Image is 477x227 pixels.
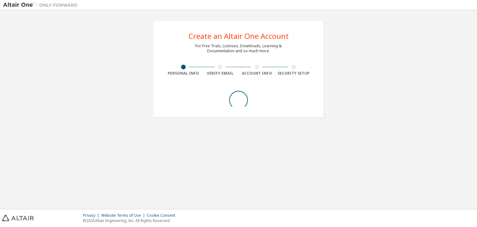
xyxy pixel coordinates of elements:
[83,213,101,218] div: Privacy
[101,213,147,218] div: Website Terms of Use
[83,218,179,223] p: © 2025 Altair Engineering, Inc. All Rights Reserved.
[238,71,275,76] div: Account Info
[2,215,34,221] img: altair_logo.svg
[195,44,282,53] div: For Free Trials, Licenses, Downloads, Learning & Documentation and so much more.
[165,71,202,76] div: Personal Info
[3,2,81,8] img: Altair One
[189,32,289,40] div: Create an Altair One Account
[147,213,179,218] div: Cookie Consent
[202,71,239,76] div: Verify Email
[275,71,312,76] div: Security Setup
